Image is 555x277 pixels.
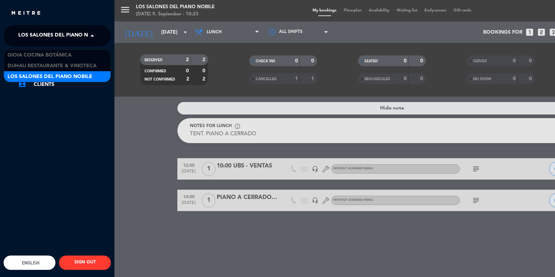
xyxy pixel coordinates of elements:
button: SIGN OUT [59,256,111,270]
span: Los Salones del Piano Nobile [8,73,92,81]
span: Los Salones del Piano Nobile [18,28,103,43]
img: MEITRE [11,11,41,16]
span: Gioia Cocina Botánica [8,51,72,59]
i: account_box [18,79,26,88]
span: English [20,260,39,266]
a: account_boxClients [18,80,111,89]
span: Duhau Restaurante & Vinoteca [8,62,97,70]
